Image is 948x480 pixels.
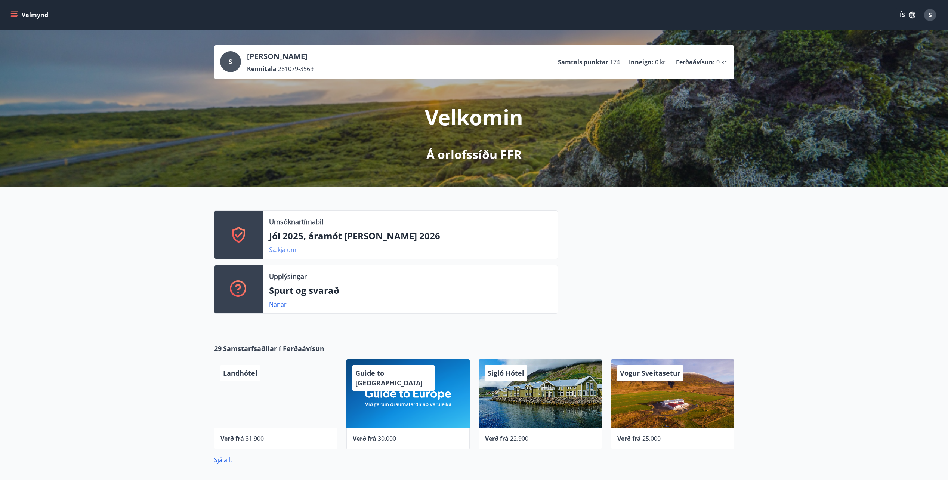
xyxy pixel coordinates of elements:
[9,8,51,22] button: menu
[278,65,314,73] span: 261079-3569
[485,434,509,443] span: Verð frá
[269,284,552,297] p: Spurt og svarað
[269,300,287,308] a: Nánar
[929,11,932,19] span: S
[353,434,376,443] span: Verð frá
[214,344,222,353] span: 29
[269,230,552,242] p: Jól 2025, áramót [PERSON_NAME] 2026
[629,58,654,66] p: Inneign :
[655,58,667,66] span: 0 kr.
[378,434,396,443] span: 30.000
[355,369,423,387] span: Guide to [GEOGRAPHIC_DATA]
[220,434,244,443] span: Verð frá
[223,369,257,378] span: Landhótel
[620,369,680,378] span: Vogur Sveitasetur
[246,434,264,443] span: 31.900
[642,434,661,443] span: 25.000
[247,65,277,73] p: Kennitala
[896,8,920,22] button: ÍS
[223,344,324,353] span: Samstarfsaðilar í Ferðaávísun
[617,434,641,443] span: Verð frá
[676,58,715,66] p: Ferðaávísun :
[214,456,232,464] a: Sjá allt
[269,246,296,254] a: Sækja um
[229,58,232,66] span: S
[269,271,307,281] p: Upplýsingar
[921,6,939,24] button: S
[716,58,728,66] span: 0 kr.
[558,58,608,66] p: Samtals punktar
[488,369,524,378] span: Sigló Hótel
[247,51,314,62] p: [PERSON_NAME]
[425,103,523,131] p: Velkomin
[269,217,324,227] p: Umsóknartímabil
[610,58,620,66] span: 174
[510,434,528,443] span: 22.900
[426,146,522,163] p: Á orlofssíðu FFR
